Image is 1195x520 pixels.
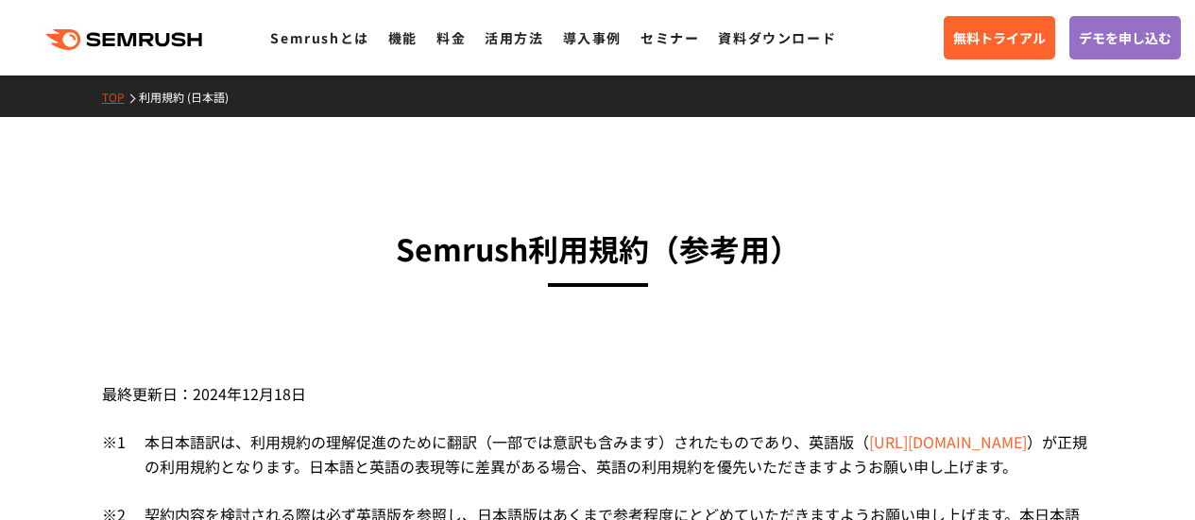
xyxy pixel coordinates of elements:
span: 本日本語訳は、利用規約の理解促進のために翻訳（一部では意訳も含みます）されたものであり、英語版 [145,430,854,453]
a: デモを申し込む [1069,16,1181,59]
span: （ ） [854,430,1042,453]
div: ※1 [102,430,126,503]
a: TOP [102,89,139,105]
span: が正規の利用規約となります。日本語と英語の表現等に差異がある場合、英語の利用規約を優先いただきますようお願い申し上げます。 [145,430,1087,478]
span: デモを申し込む [1079,27,1171,48]
a: 活用方法 [485,28,543,47]
a: 機能 [388,28,418,47]
div: 最終更新日：2024年12月18日 [102,348,1094,430]
a: 導入事例 [563,28,622,47]
h3: Semrush利用規約 （参考用） [102,225,1094,273]
a: 料金 [436,28,466,47]
a: 資料ダウンロード [718,28,836,47]
a: Semrushとは [270,28,368,47]
a: 利用規約 (日本語) [139,89,243,105]
span: 無料トライアル [953,27,1046,48]
a: [URL][DOMAIN_NAME] [869,430,1027,453]
a: セミナー [640,28,699,47]
a: 無料トライアル [944,16,1055,59]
